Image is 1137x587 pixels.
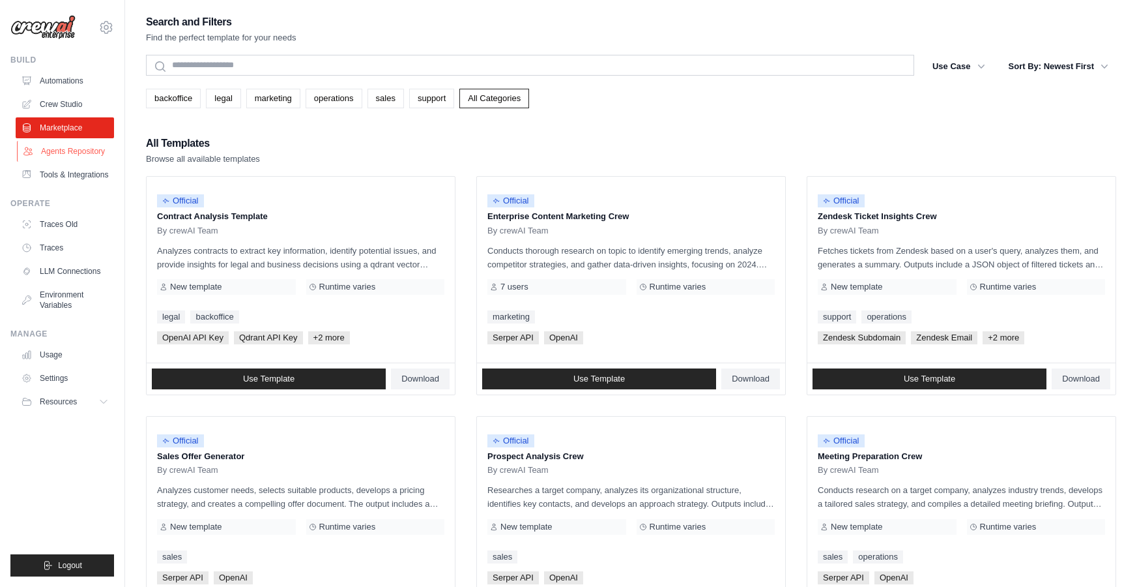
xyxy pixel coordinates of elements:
[157,194,204,207] span: Official
[544,331,583,344] span: OpenAI
[16,344,114,365] a: Usage
[157,450,444,463] p: Sales Offer Generator
[16,94,114,115] a: Crew Studio
[157,434,204,447] span: Official
[170,522,222,532] span: New template
[500,522,552,532] span: New template
[459,89,529,108] a: All Categories
[10,329,114,339] div: Manage
[157,550,187,564] a: sales
[16,261,114,282] a: LLM Connections
[487,434,534,447] span: Official
[818,244,1105,271] p: Fetches tickets from Zendesk based on a user's query, analyzes them, and generates a summary. Out...
[16,368,114,389] a: Settings
[925,55,993,78] button: Use Case
[911,331,977,344] span: Zendesk Email
[874,571,914,584] span: OpenAI
[831,522,882,532] span: New template
[487,210,775,223] p: Enterprise Content Marketing Crew
[16,70,114,91] a: Automations
[818,465,879,475] span: By crewAI Team
[157,244,444,271] p: Analyzes contracts to extract key information, identify potential issues, and provide insights fo...
[190,310,238,324] a: backoffice
[16,117,114,138] a: Marketplace
[146,13,296,31] h2: Search and Filters
[487,450,775,463] p: Prospect Analysis Crew
[17,141,115,162] a: Agents Repository
[10,15,76,40] img: Logo
[818,226,879,236] span: By crewAI Team
[818,571,869,584] span: Serper API
[246,89,300,108] a: marketing
[243,374,295,384] span: Use Template
[401,374,439,384] span: Download
[170,282,222,292] span: New template
[650,282,706,292] span: Runtime varies
[487,483,775,511] p: Researches a target company, analyzes its organizational structure, identifies key contacts, and ...
[157,331,229,344] span: OpenAI API Key
[10,55,114,65] div: Build
[10,554,114,577] button: Logout
[409,89,454,108] a: support
[487,550,517,564] a: sales
[157,226,218,236] span: By crewAI Team
[157,483,444,511] p: Analyzes customer needs, selects suitable products, develops a pricing strategy, and creates a co...
[1052,369,1110,389] a: Download
[152,369,386,389] a: Use Template
[214,571,253,584] span: OpenAI
[157,571,209,584] span: Serper API
[391,369,450,389] a: Download
[818,483,1105,511] p: Conducts research on a target company, analyzes industry trends, develops a tailored sales strate...
[831,282,882,292] span: New template
[573,374,625,384] span: Use Template
[1001,55,1116,78] button: Sort By: Newest First
[487,310,535,324] a: marketing
[818,210,1105,223] p: Zendesk Ticket Insights Crew
[818,310,856,324] a: support
[306,89,362,108] a: operations
[16,391,114,412] button: Resources
[319,282,376,292] span: Runtime varies
[650,522,706,532] span: Runtime varies
[813,369,1046,389] a: Use Template
[818,331,906,344] span: Zendesk Subdomain
[904,374,955,384] span: Use Template
[146,153,260,166] p: Browse all available templates
[487,571,539,584] span: Serper API
[500,282,528,292] span: 7 users
[157,310,185,324] a: legal
[1062,374,1100,384] span: Download
[853,550,903,564] a: operations
[487,244,775,271] p: Conducts thorough research on topic to identify emerging trends, analyze competitor strategies, a...
[732,374,770,384] span: Download
[58,560,82,571] span: Logout
[206,89,240,108] a: legal
[721,369,780,389] a: Download
[16,237,114,258] a: Traces
[367,89,404,108] a: sales
[818,194,865,207] span: Official
[980,282,1037,292] span: Runtime varies
[157,465,218,475] span: By crewAI Team
[16,284,114,316] a: Environment Variables
[818,450,1105,463] p: Meeting Preparation Crew
[157,210,444,223] p: Contract Analysis Template
[980,522,1037,532] span: Runtime varies
[308,331,350,344] span: +2 more
[861,310,912,324] a: operations
[487,331,539,344] span: Serper API
[487,194,534,207] span: Official
[818,434,865,447] span: Official
[234,331,303,344] span: Qdrant API Key
[487,465,549,475] span: By crewAI Team
[544,571,583,584] span: OpenAI
[16,214,114,235] a: Traces Old
[40,397,77,407] span: Resources
[983,331,1024,344] span: +2 more
[146,134,260,153] h2: All Templates
[482,369,716,389] a: Use Template
[818,550,848,564] a: sales
[10,198,114,209] div: Operate
[487,226,549,236] span: By crewAI Team
[319,522,376,532] span: Runtime varies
